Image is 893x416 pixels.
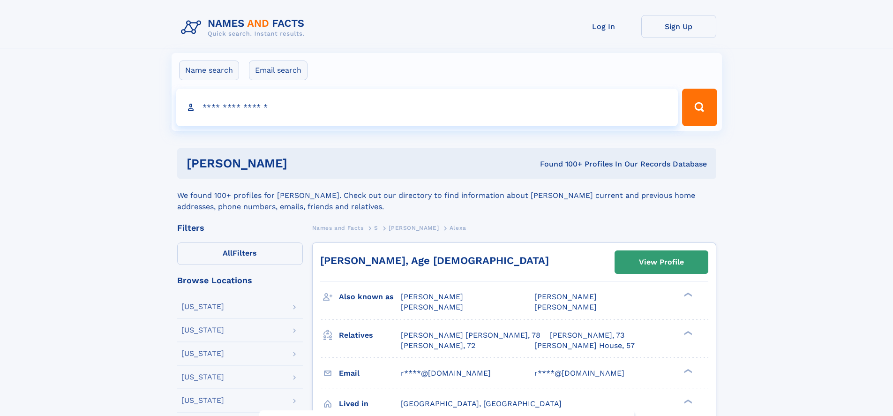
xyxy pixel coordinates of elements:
[550,330,624,340] a: [PERSON_NAME], 73
[641,15,716,38] a: Sign Up
[615,251,708,273] a: View Profile
[339,365,401,381] h3: Email
[339,396,401,412] h3: Lived in
[187,158,414,169] h1: [PERSON_NAME]
[401,292,463,301] span: [PERSON_NAME]
[374,222,378,234] a: S
[181,326,224,334] div: [US_STATE]
[534,340,635,351] a: [PERSON_NAME] House, 57
[413,159,707,169] div: Found 100+ Profiles In Our Records Database
[320,255,549,266] a: [PERSON_NAME], Age [DEMOGRAPHIC_DATA]
[389,222,439,234] a: [PERSON_NAME]
[177,179,716,212] div: We found 100+ profiles for [PERSON_NAME]. Check out our directory to find information about [PERS...
[534,292,597,301] span: [PERSON_NAME]
[177,242,303,265] label: Filters
[639,251,684,273] div: View Profile
[450,225,466,231] span: Alexa
[181,303,224,310] div: [US_STATE]
[682,89,717,126] button: Search Button
[176,89,678,126] input: search input
[682,398,693,404] div: ❯
[181,373,224,381] div: [US_STATE]
[177,224,303,232] div: Filters
[339,289,401,305] h3: Also known as
[223,249,233,257] span: All
[181,350,224,357] div: [US_STATE]
[179,61,239,80] label: Name search
[312,222,364,234] a: Names and Facts
[401,340,475,351] a: [PERSON_NAME], 72
[401,399,562,408] span: [GEOGRAPHIC_DATA], [GEOGRAPHIC_DATA]
[339,327,401,343] h3: Relatives
[534,303,597,311] span: [PERSON_NAME]
[181,397,224,404] div: [US_STATE]
[682,368,693,374] div: ❯
[374,225,378,231] span: S
[249,61,308,80] label: Email search
[401,330,540,340] a: [PERSON_NAME] [PERSON_NAME], 78
[389,225,439,231] span: [PERSON_NAME]
[566,15,641,38] a: Log In
[177,15,312,40] img: Logo Names and Facts
[401,303,463,311] span: [PERSON_NAME]
[682,292,693,298] div: ❯
[682,330,693,336] div: ❯
[177,276,303,285] div: Browse Locations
